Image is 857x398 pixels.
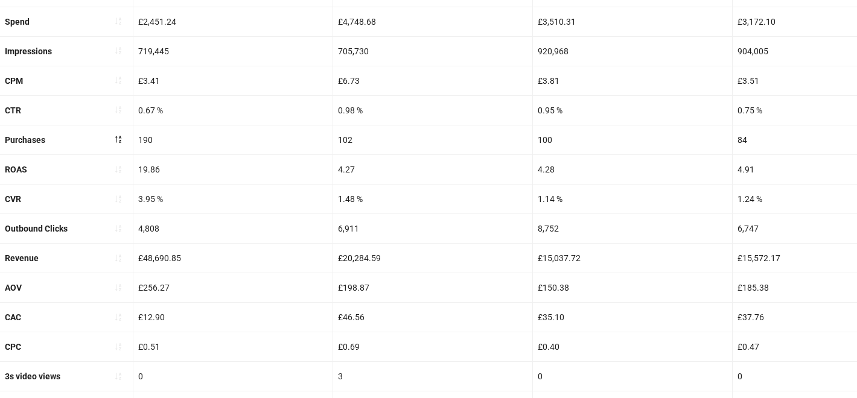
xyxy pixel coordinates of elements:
[333,244,532,273] div: £20,284.59
[133,214,333,243] div: 4,808
[133,273,333,302] div: £256.27
[533,125,732,154] div: 100
[114,195,123,203] span: sort-ascending
[333,332,532,361] div: £0.69
[533,7,732,36] div: £3,510.31
[133,332,333,361] div: £0.51
[533,155,732,184] div: 4.28
[5,165,27,174] b: ROAS
[114,313,123,321] span: sort-ascending
[133,185,333,213] div: 3.95 %
[5,371,60,381] b: 3s video views
[533,273,732,302] div: £150.38
[114,76,123,84] span: sort-ascending
[533,303,732,332] div: £35.10
[114,283,123,292] span: sort-ascending
[114,372,123,381] span: sort-ascending
[5,46,52,56] b: Impressions
[5,76,23,86] b: CPM
[133,66,333,95] div: £3.41
[114,224,123,233] span: sort-ascending
[333,125,532,154] div: 102
[114,165,123,174] span: sort-ascending
[533,362,732,391] div: 0
[5,135,45,145] b: Purchases
[333,96,532,125] div: 0.98 %
[333,362,532,391] div: 3
[133,7,333,36] div: £2,451.24
[533,37,732,66] div: 920,968
[333,214,532,243] div: 6,911
[133,303,333,332] div: £12.90
[333,155,532,184] div: 4.27
[133,155,333,184] div: 19.86
[133,244,333,273] div: £48,690.85
[333,37,532,66] div: 705,730
[133,362,333,391] div: 0
[333,273,532,302] div: £198.87
[114,135,123,144] span: sort-descending
[533,185,732,213] div: 1.14 %
[114,254,123,262] span: sort-ascending
[533,96,732,125] div: 0.95 %
[114,17,123,25] span: sort-ascending
[133,37,333,66] div: 719,445
[5,253,39,263] b: Revenue
[133,96,333,125] div: 0.67 %
[533,66,732,95] div: £3.81
[333,303,532,332] div: £46.56
[5,17,30,27] b: Spend
[5,224,68,233] b: Outbound Clicks
[333,185,532,213] div: 1.48 %
[333,66,532,95] div: £6.73
[5,312,21,322] b: CAC
[5,106,21,115] b: CTR
[133,125,333,154] div: 190
[5,342,21,352] b: CPC
[5,283,22,292] b: AOV
[114,46,123,55] span: sort-ascending
[333,7,532,36] div: £4,748.68
[114,343,123,351] span: sort-ascending
[114,106,123,114] span: sort-ascending
[533,332,732,361] div: £0.40
[533,244,732,273] div: £15,037.72
[533,214,732,243] div: 8,752
[5,194,21,204] b: CVR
